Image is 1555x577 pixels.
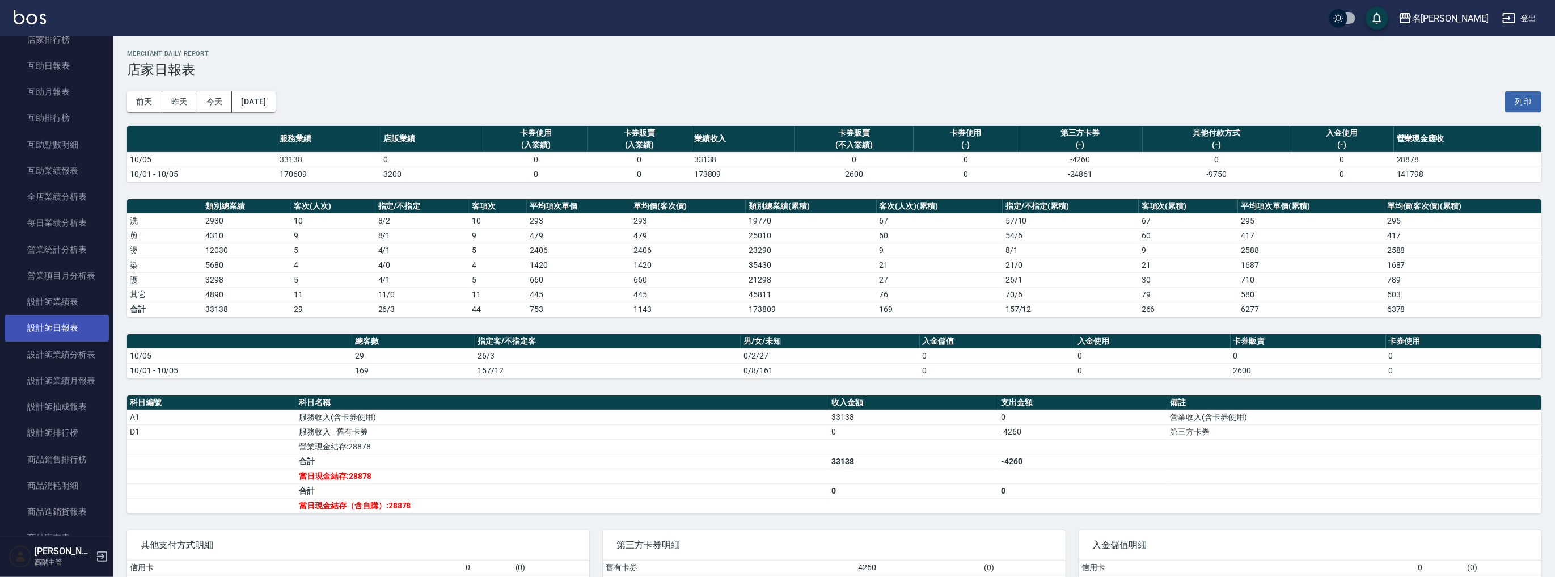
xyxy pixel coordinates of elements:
[5,315,109,341] a: 設計師日報表
[291,272,375,287] td: 5
[127,395,296,410] th: 科目編號
[127,126,1541,182] table: a dense table
[691,152,795,167] td: 33138
[5,184,109,210] a: 全店業績分析表
[1384,272,1541,287] td: 789
[1498,8,1541,29] button: 登出
[527,199,631,214] th: 平均項次單價
[5,447,109,473] a: 商品銷售排行榜
[291,258,375,272] td: 4
[1075,363,1231,378] td: 0
[603,561,855,575] td: 舊有卡券
[1386,348,1541,363] td: 0
[487,127,585,139] div: 卡券使用
[5,105,109,131] a: 互助排行榜
[202,272,291,287] td: 3298
[296,454,829,469] td: 合計
[277,152,381,167] td: 33138
[5,158,109,184] a: 互助業績報表
[484,167,588,182] td: 0
[746,287,876,302] td: 45811
[375,287,470,302] td: 11 / 0
[5,237,109,263] a: 營業統計分析表
[5,53,109,79] a: 互助日報表
[691,126,795,153] th: 業績收入
[1238,272,1384,287] td: 710
[127,302,202,317] td: 合計
[746,302,876,317] td: 173809
[1139,213,1239,228] td: 67
[631,302,746,317] td: 1143
[1143,152,1290,167] td: 0
[1293,127,1391,139] div: 入金使用
[1167,395,1541,410] th: 備註
[741,334,919,349] th: 男/女/未知
[877,243,1003,258] td: 9
[127,167,277,182] td: 10/01 - 10/05
[375,199,470,214] th: 指定/不指定
[998,395,1167,410] th: 支出金額
[746,228,876,243] td: 25010
[1290,152,1394,167] td: 0
[1003,228,1139,243] td: 54 / 6
[127,272,202,287] td: 護
[296,410,829,424] td: 服務收入(含卡券使用)
[296,395,829,410] th: 科目名稱
[527,272,631,287] td: 660
[291,243,375,258] td: 5
[5,368,109,394] a: 設計師業績月報表
[291,228,375,243] td: 9
[202,213,291,228] td: 2930
[35,557,92,567] p: 高階主管
[162,91,197,112] button: 昨天
[527,287,631,302] td: 445
[631,287,746,302] td: 445
[1384,258,1541,272] td: 1687
[1017,167,1143,182] td: -24861
[1017,152,1143,167] td: -4260
[631,272,746,287] td: 660
[527,302,631,317] td: 753
[5,289,109,315] a: 設計師業績表
[877,199,1003,214] th: 客次(人次)(累積)
[982,561,1066,575] td: ( 0 )
[1394,167,1541,182] td: 141798
[1167,410,1541,424] td: 營業收入(含卡券使用)
[1238,243,1384,258] td: 2588
[5,342,109,368] a: 設計師業績分析表
[375,272,470,287] td: 4 / 1
[127,50,1541,57] h2: Merchant Daily Report
[5,473,109,499] a: 商品消耗明細
[1412,11,1489,26] div: 名[PERSON_NAME]
[127,410,296,424] td: A1
[127,561,463,575] td: 信用卡
[527,258,631,272] td: 1420
[527,243,631,258] td: 2406
[1146,139,1287,151] div: (-)
[127,258,202,272] td: 染
[998,410,1167,424] td: 0
[127,213,202,228] td: 洗
[232,91,275,112] button: [DATE]
[916,127,1015,139] div: 卡券使用
[469,228,527,243] td: 9
[1139,199,1239,214] th: 客項次(累積)
[127,287,202,302] td: 其它
[352,348,475,363] td: 29
[5,27,109,53] a: 店家排行榜
[484,152,588,167] td: 0
[1366,7,1388,30] button: save
[1139,258,1239,272] td: 21
[1384,243,1541,258] td: 2588
[1231,334,1386,349] th: 卡券販賣
[475,348,741,363] td: 26/3
[469,243,527,258] td: 5
[9,545,32,568] img: Person
[998,454,1167,469] td: -4260
[797,127,911,139] div: 卡券販賣
[1139,243,1239,258] td: 9
[127,395,1541,513] table: a dense table
[296,498,829,513] td: 當日現金結存（含自購）:28878
[1386,363,1541,378] td: 0
[746,272,876,287] td: 21298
